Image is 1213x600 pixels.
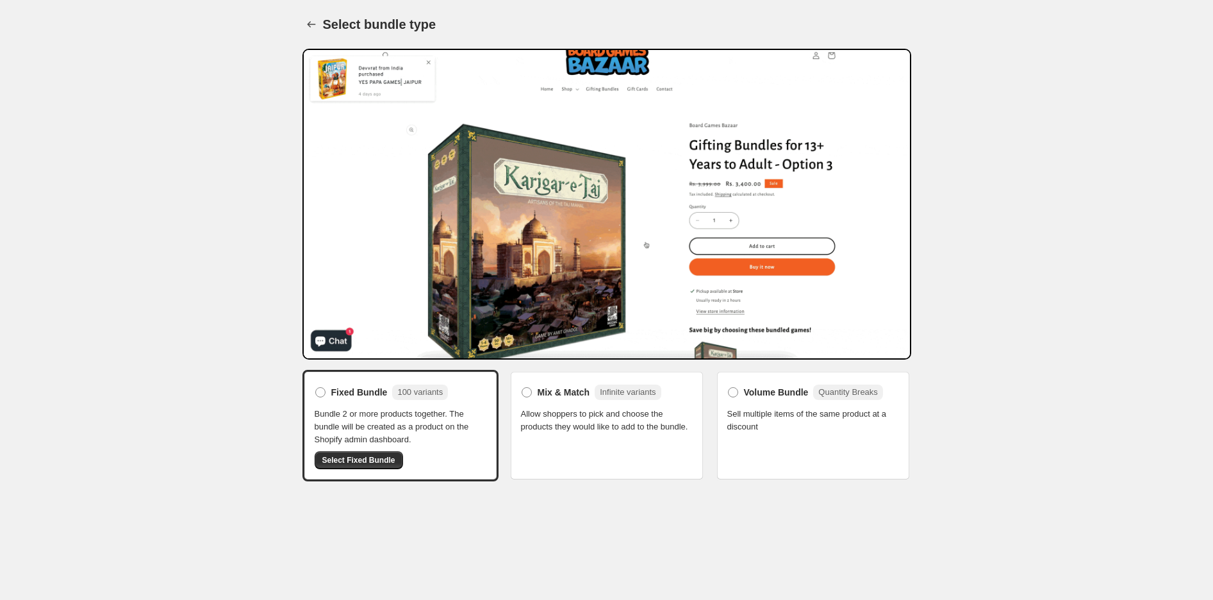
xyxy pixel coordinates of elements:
[315,408,486,446] span: Bundle 2 or more products together. The bundle will be created as a product on the Shopify admin ...
[744,386,809,399] span: Volume Bundle
[315,451,403,469] button: Select Fixed Bundle
[521,408,693,433] span: Allow shoppers to pick and choose the products they would like to add to the bundle.
[818,387,878,397] span: Quantity Breaks
[600,387,656,397] span: Infinite variants
[538,386,590,399] span: Mix & Match
[302,15,320,33] button: Back
[302,49,911,360] img: Bundle Preview
[322,455,395,465] span: Select Fixed Bundle
[323,17,436,32] h1: Select bundle type
[331,386,388,399] span: Fixed Bundle
[397,387,443,397] span: 100 variants
[727,408,899,433] span: Sell multiple items of the same product at a discount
